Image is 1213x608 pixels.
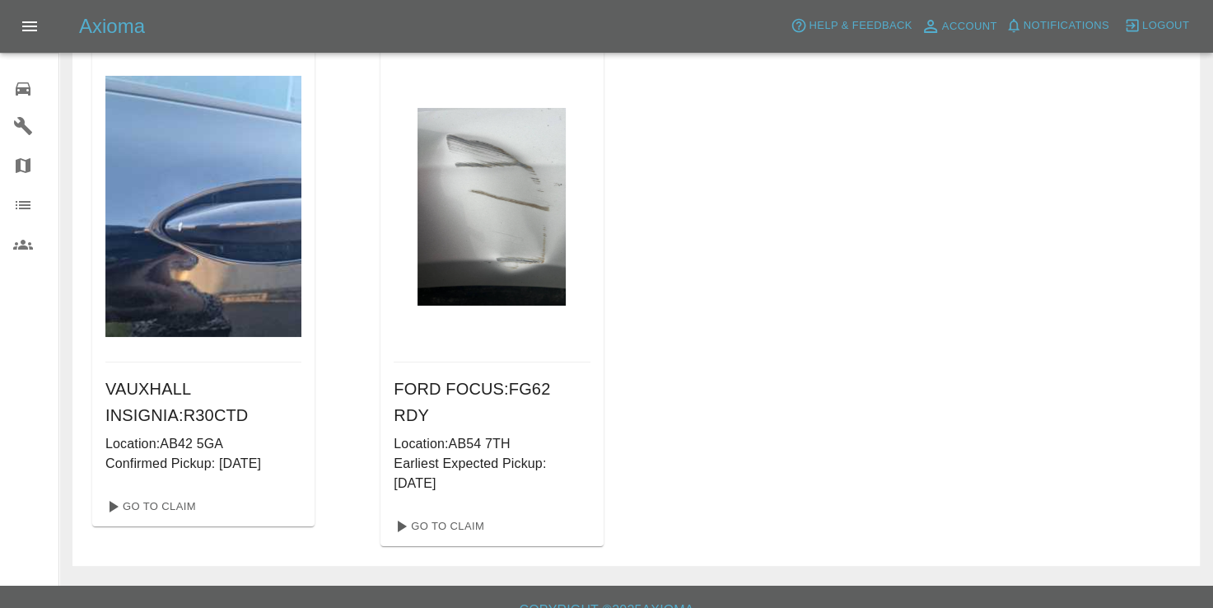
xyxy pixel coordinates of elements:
span: Notifications [1024,16,1109,35]
button: Notifications [1001,13,1113,39]
button: Help & Feedback [786,13,916,39]
a: Account [917,13,1001,40]
button: Open drawer [10,7,49,46]
h6: FORD FOCUS : FG62 RDY [394,376,590,428]
p: Confirmed Pickup: [DATE] [105,454,301,474]
span: Account [942,17,997,36]
button: Logout [1120,13,1193,39]
span: Help & Feedback [809,16,912,35]
p: Location: AB54 7TH [394,434,590,454]
h5: Axioma [79,13,145,40]
h6: VAUXHALL INSIGNIA : R30CTD [105,376,301,428]
p: Earliest Expected Pickup: [DATE] [394,454,590,493]
a: Go To Claim [387,513,488,540]
a: Go To Claim [99,493,200,520]
span: Logout [1142,16,1189,35]
p: Location: AB42 5GA [105,434,301,454]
